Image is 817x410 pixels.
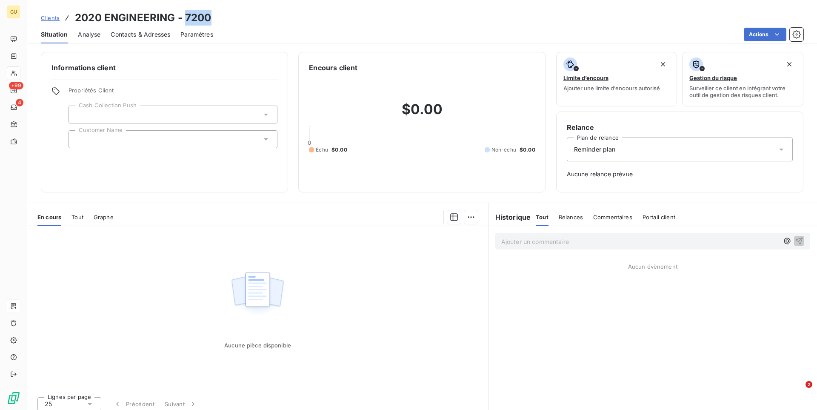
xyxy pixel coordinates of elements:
span: Non-échu [491,146,516,154]
img: Logo LeanPay [7,391,20,405]
a: Clients [41,14,60,22]
h2: $0.00 [309,101,535,126]
span: Limite d’encours [563,75,608,81]
span: Tout [536,214,548,221]
span: Surveiller ce client en intégrant votre outil de gestion des risques client. [689,85,796,98]
span: Graphe [94,214,114,221]
span: Commentaires [593,214,632,221]
input: Ajouter une valeur [76,111,83,118]
button: Actions [744,28,786,41]
h6: Informations client [51,63,277,73]
span: Aucun évènement [628,263,677,270]
span: 25 [45,400,52,408]
span: 2 [806,381,812,388]
span: +99 [9,82,23,89]
span: En cours [37,214,61,221]
h6: Encours client [309,63,357,73]
h6: Relance [567,122,793,132]
div: GU [7,5,20,19]
iframe: Intercom live chat [788,381,808,401]
span: Reminder plan [574,145,616,154]
h3: 2020 ENGINEERING - 7200 [75,10,211,26]
span: $0.00 [520,146,535,154]
img: Empty state [230,267,285,320]
span: Propriétés Client [69,87,277,99]
span: $0.00 [331,146,347,154]
h6: Historique [488,212,531,222]
span: Contacts & Adresses [111,30,170,39]
span: 4 [16,99,23,106]
span: Tout [71,214,83,221]
span: 0 [308,139,311,146]
span: Paramètres [180,30,213,39]
span: Analyse [78,30,100,39]
span: Échu [316,146,328,154]
span: Clients [41,14,60,21]
span: Ajouter une limite d’encours autorisé [563,85,660,92]
span: Aucune pièce disponible [224,342,291,349]
span: Gestion du risque [689,75,737,81]
button: Gestion du risqueSurveiller ce client en intégrant votre outil de gestion des risques client. [682,52,803,106]
span: Aucune relance prévue [567,170,793,178]
span: Relances [559,214,583,221]
span: Situation [41,30,68,39]
input: Ajouter une valeur [76,135,83,143]
button: Limite d’encoursAjouter une limite d’encours autorisé [556,52,677,106]
span: Portail client [643,214,675,221]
